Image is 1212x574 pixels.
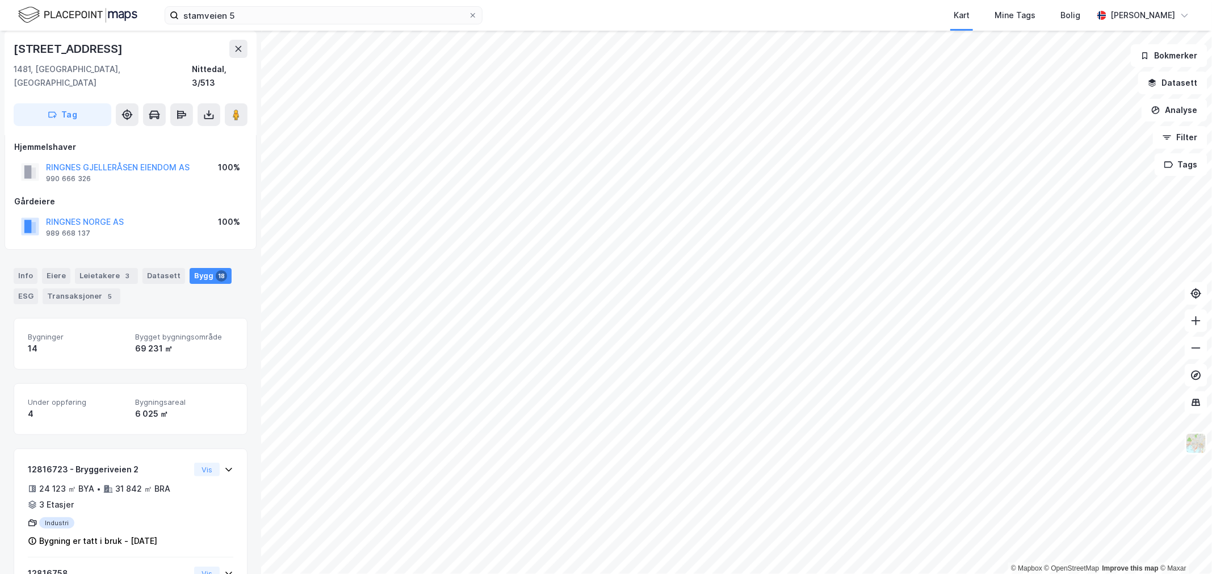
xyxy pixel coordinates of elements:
[43,288,120,304] div: Transaksjoner
[46,229,90,238] div: 989 668 137
[1155,519,1212,574] div: Kontrollprogram for chat
[14,288,38,304] div: ESG
[75,268,138,284] div: Leietakere
[1111,9,1176,22] div: [PERSON_NAME]
[28,342,126,355] div: 14
[104,291,116,302] div: 5
[46,174,91,183] div: 990 666 326
[14,40,125,58] div: [STREET_ADDRESS]
[954,9,970,22] div: Kart
[28,397,126,407] span: Under oppføring
[1102,564,1159,572] a: Improve this map
[1131,44,1207,67] button: Bokmerker
[218,215,240,229] div: 100%
[194,463,220,476] button: Vis
[995,9,1035,22] div: Mine Tags
[135,397,233,407] span: Bygningsareal
[1155,153,1207,176] button: Tags
[39,534,157,548] div: Bygning er tatt i bruk - [DATE]
[1153,126,1207,149] button: Filter
[135,342,233,355] div: 69 231 ㎡
[115,482,170,496] div: 31 842 ㎡ BRA
[18,5,137,25] img: logo.f888ab2527a4732fd821a326f86c7f29.svg
[14,140,247,154] div: Hjemmelshaver
[142,268,185,284] div: Datasett
[1138,72,1207,94] button: Datasett
[218,161,240,174] div: 100%
[190,268,232,284] div: Bygg
[1155,519,1212,574] iframe: Chat Widget
[14,103,111,126] button: Tag
[39,482,94,496] div: 24 123 ㎡ BYA
[28,463,190,476] div: 12816723 - Bryggeriveien 2
[122,270,133,282] div: 3
[97,484,101,493] div: •
[39,498,74,512] div: 3 Etasjer
[14,62,192,90] div: 1481, [GEOGRAPHIC_DATA], [GEOGRAPHIC_DATA]
[14,195,247,208] div: Gårdeiere
[14,268,37,284] div: Info
[28,332,126,342] span: Bygninger
[1045,564,1100,572] a: OpenStreetMap
[135,332,233,342] span: Bygget bygningsområde
[179,7,468,24] input: Søk på adresse, matrikkel, gårdeiere, leietakere eller personer
[216,270,227,282] div: 18
[28,407,126,421] div: 4
[1060,9,1080,22] div: Bolig
[1011,564,1042,572] a: Mapbox
[135,407,233,421] div: 6 025 ㎡
[42,268,70,284] div: Eiere
[1185,433,1207,454] img: Z
[1142,99,1207,121] button: Analyse
[192,62,248,90] div: Nittedal, 3/513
